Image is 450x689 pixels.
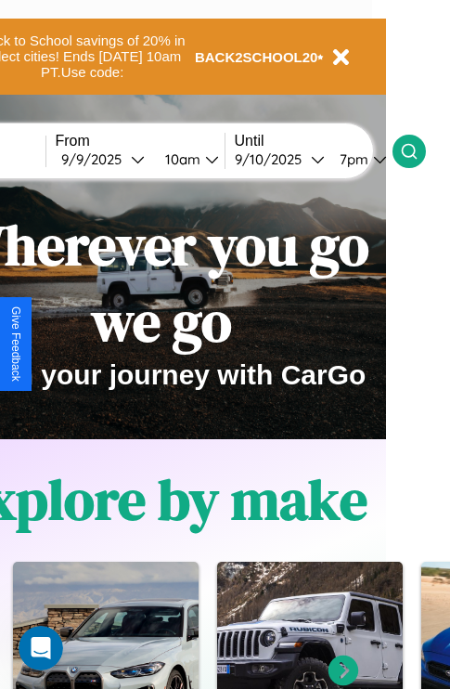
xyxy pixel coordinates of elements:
iframe: Intercom live chat [19,626,63,670]
div: 10am [156,150,205,168]
b: BACK2SCHOOL20 [195,49,318,65]
div: Give Feedback [9,306,22,382]
button: 9/9/2025 [56,149,150,169]
label: From [56,133,225,149]
label: Until [235,133,392,149]
div: 9 / 9 / 2025 [61,150,131,168]
button: 10am [150,149,225,169]
button: 7pm [325,149,392,169]
div: 7pm [330,150,373,168]
div: 9 / 10 / 2025 [235,150,311,168]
